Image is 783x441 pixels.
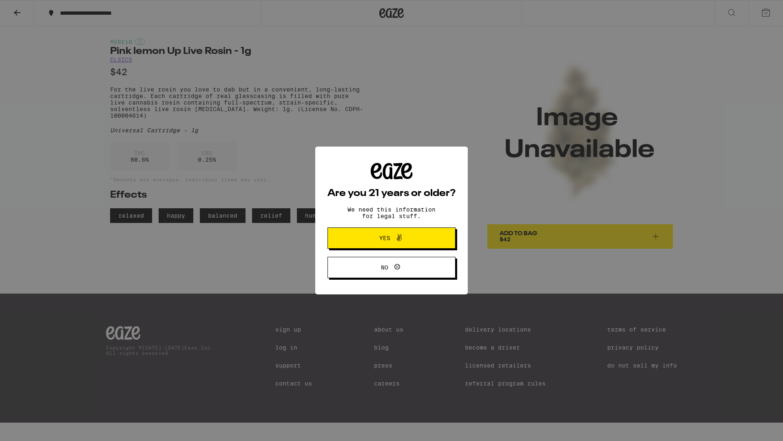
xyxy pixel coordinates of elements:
[327,227,456,249] button: Yes
[381,265,388,270] span: No
[341,206,442,219] p: We need this information for legal stuff.
[732,416,775,437] iframe: Opens a widget where you can find more information
[327,257,456,278] button: No
[379,235,390,241] span: Yes
[327,189,456,198] h2: Are you 21 years or older?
